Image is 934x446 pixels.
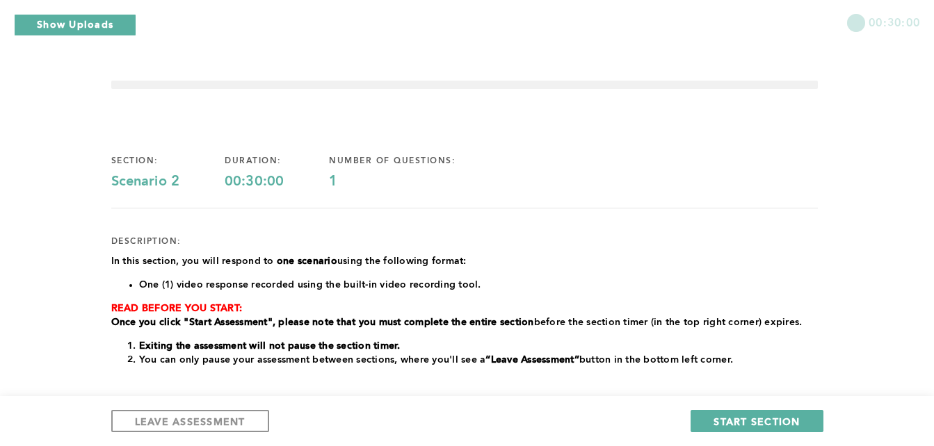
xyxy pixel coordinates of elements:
strong: “Leave Assessment” [485,355,579,365]
span: In this section, you will respond to [111,256,277,266]
div: duration: [225,156,329,167]
div: number of questions: [329,156,501,167]
button: Show Uploads [14,14,136,36]
div: 1 [329,174,501,190]
span: LEAVE ASSESSMENT [135,415,245,428]
p: before the section timer (in the top right corner) expires. [111,315,818,329]
div: 00:30:00 [225,174,329,190]
li: You can only pause your assessment between sections, where you'll see a button in the bottom left... [139,353,818,367]
strong: Exiting the assessment will not pause the section timer. [139,341,401,351]
span: using the following format: [337,256,467,266]
span: One (1) video response recorded using the built-in video recording tool. [139,280,481,290]
div: description: [111,236,182,247]
span: START SECTION [714,415,800,428]
button: LEAVE ASSESSMENT [111,410,269,432]
strong: Once you click "Start Assessment", please note that you must complete the entire section [111,317,534,327]
span: 00:30:00 [869,14,920,30]
strong: one scenario [277,256,337,266]
button: START SECTION [691,410,823,432]
div: section: [111,156,225,167]
strong: READ BEFORE YOU START: [111,304,243,313]
div: Scenario 2 [111,174,225,190]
